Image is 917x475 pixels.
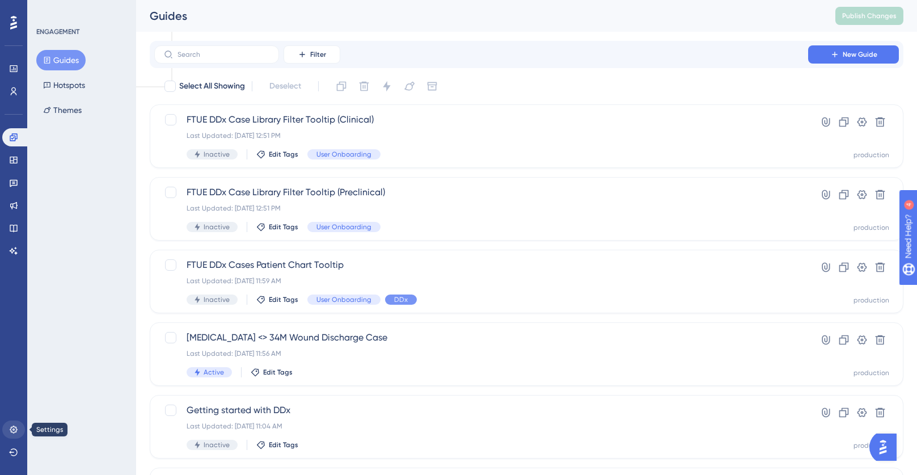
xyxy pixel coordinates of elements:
span: Filter [310,50,326,59]
span: Edit Tags [269,295,298,304]
div: production [853,296,889,305]
span: Deselect [269,79,301,93]
span: Edit Tags [269,440,298,449]
span: User Onboarding [316,150,371,159]
button: Edit Tags [256,222,298,232]
button: Edit Tags [256,295,298,304]
div: Last Updated: [DATE] 11:04 AM [187,422,776,431]
div: ENGAGEMENT [36,27,79,36]
iframe: UserGuiding AI Assistant Launcher [869,430,903,464]
span: Inactive [204,295,230,304]
div: production [853,150,889,159]
span: Edit Tags [269,150,298,159]
div: Guides [150,8,807,24]
button: Publish Changes [835,7,903,25]
div: production [853,223,889,232]
button: Themes [36,100,88,120]
button: Deselect [259,76,311,96]
span: New Guide [843,50,877,59]
span: Getting started with DDx [187,403,776,417]
span: [MEDICAL_DATA] <> 34M Wound Discharge Case [187,331,776,344]
button: Edit Tags [251,368,293,377]
div: Last Updated: [DATE] 11:56 AM [187,349,776,358]
span: Select All Showing [179,79,245,93]
span: Inactive [204,440,230,449]
div: Last Updated: [DATE] 12:51 PM [187,131,776,140]
div: production [853,441,889,450]
span: Edit Tags [269,222,298,232]
span: FTUE DDx Case Library Filter Tooltip (Preclinical) [187,186,776,199]
span: DDx [394,295,408,304]
span: Active [204,368,224,377]
button: Hotspots [36,75,92,95]
div: 4 [79,6,82,15]
span: Need Help? [27,3,71,16]
span: FTUE DDx Case Library Filter Tooltip (Clinical) [187,113,776,127]
div: Last Updated: [DATE] 12:51 PM [187,204,776,213]
button: New Guide [808,45,899,64]
span: User Onboarding [316,295,371,304]
div: production [853,368,889,377]
div: Last Updated: [DATE] 11:59 AM [187,276,776,285]
button: Guides [36,50,86,70]
span: User Onboarding [316,222,371,232]
input: Search [178,51,269,58]
button: Filter [284,45,340,64]
button: Edit Tags [256,150,298,159]
span: Inactive [204,222,230,232]
span: Inactive [204,150,230,159]
button: Edit Tags [256,440,298,449]
span: FTUE DDx Cases Patient Chart Tooltip [187,258,776,272]
span: Edit Tags [263,368,293,377]
span: Publish Changes [842,11,897,20]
